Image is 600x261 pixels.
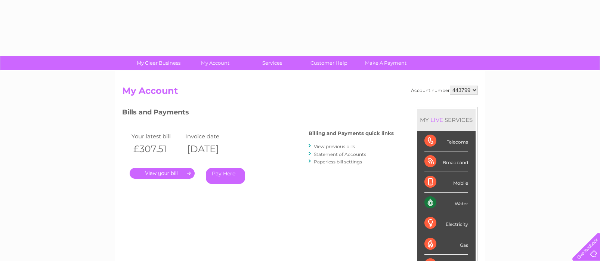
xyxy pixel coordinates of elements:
[429,116,445,123] div: LIVE
[424,172,468,193] div: Mobile
[424,213,468,234] div: Electricity
[183,131,237,141] td: Invoice date
[424,151,468,172] div: Broadband
[241,56,303,70] a: Services
[314,151,366,157] a: Statement of Accounts
[122,107,394,120] h3: Bills and Payments
[424,193,468,213] div: Water
[206,168,245,184] a: Pay Here
[130,168,195,179] a: .
[314,159,362,165] a: Paperless bill settings
[122,86,478,100] h2: My Account
[424,234,468,255] div: Gas
[130,141,183,157] th: £307.51
[128,56,189,70] a: My Clear Business
[314,144,355,149] a: View previous bills
[417,109,476,130] div: MY SERVICES
[130,131,183,141] td: Your latest bill
[298,56,360,70] a: Customer Help
[185,56,246,70] a: My Account
[411,86,478,95] div: Account number
[309,130,394,136] h4: Billing and Payments quick links
[183,141,237,157] th: [DATE]
[424,131,468,151] div: Telecoms
[355,56,417,70] a: Make A Payment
